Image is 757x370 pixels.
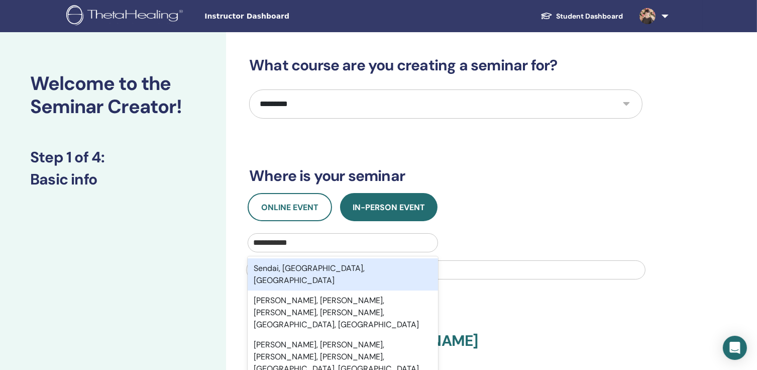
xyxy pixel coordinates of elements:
button: In-Person Event [340,193,438,221]
h3: Step 1 of 4 : [30,148,196,166]
div: Open Intercom Messenger [723,336,747,360]
span: Online Event [261,202,318,213]
img: graduation-cap-white.svg [540,12,553,20]
a: Student Dashboard [532,7,631,26]
div: [PERSON_NAME], [PERSON_NAME], [PERSON_NAME], [PERSON_NAME], [GEOGRAPHIC_DATA], [GEOGRAPHIC_DATA] [248,291,438,335]
img: logo.png [66,5,186,28]
button: Online Event [248,193,332,221]
div: Sendai, [GEOGRAPHIC_DATA], [GEOGRAPHIC_DATA] [248,258,438,291]
h3: Basic info [30,170,196,189]
h3: Where is your seminar [249,167,642,185]
span: In-Person Event [353,202,425,213]
h3: What course are you creating a seminar for? [249,56,642,74]
h3: Confirm your details [249,310,642,328]
span: Instructor Dashboard [204,11,355,22]
h2: Welcome to the Seminar Creator! [30,72,196,118]
img: default.jpg [639,8,656,24]
h3: Basic DNA with [PERSON_NAME] [249,332,642,362]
